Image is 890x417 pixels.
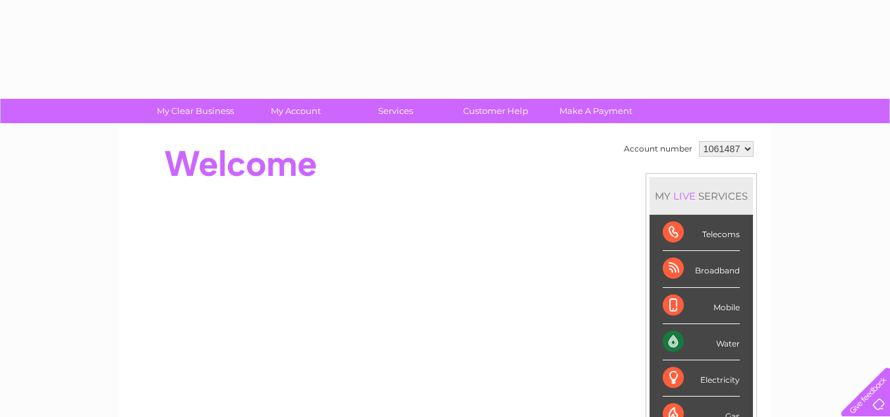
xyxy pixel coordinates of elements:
div: Water [663,324,740,360]
div: Mobile [663,288,740,324]
a: My Account [241,99,350,123]
div: LIVE [671,190,698,202]
div: Broadband [663,251,740,287]
div: Electricity [663,360,740,397]
td: Account number [621,138,696,160]
div: MY SERVICES [650,177,753,215]
a: Services [341,99,450,123]
a: My Clear Business [141,99,250,123]
div: Telecoms [663,215,740,251]
a: Customer Help [441,99,550,123]
a: Make A Payment [542,99,650,123]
